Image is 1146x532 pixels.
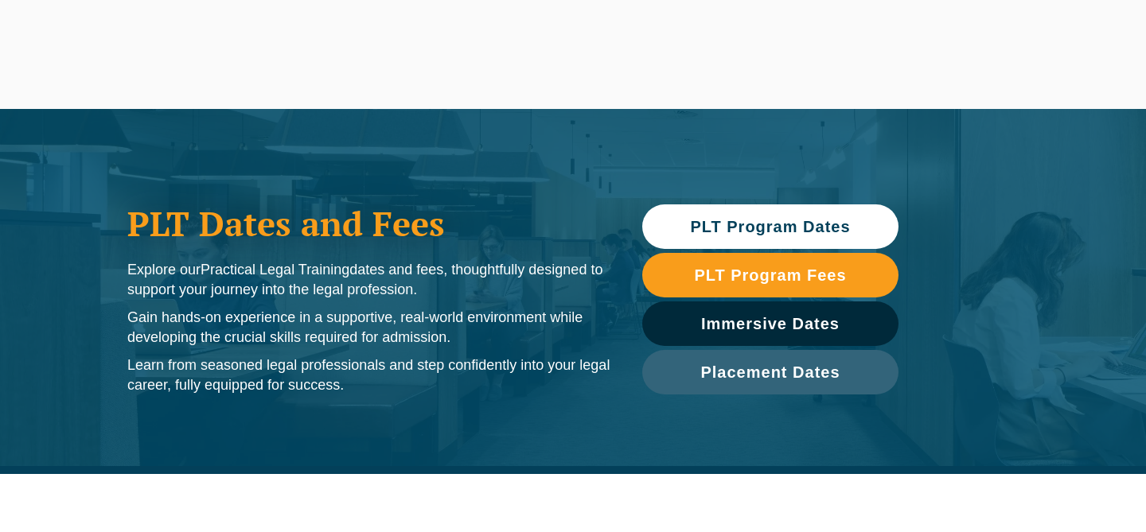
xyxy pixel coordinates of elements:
p: Learn from seasoned legal professionals and step confidently into your legal career, fully equipp... [127,355,610,395]
p: Gain hands-on experience in a supportive, real-world environment while developing the crucial ski... [127,308,610,348]
span: Immersive Dates [701,316,840,332]
p: Explore our dates and fees, thoughtfully designed to support your journey into the legal profession. [127,260,610,300]
span: Placement Dates [700,364,840,380]
a: Immersive Dates [642,301,898,346]
a: PLT Program Fees [642,253,898,297]
span: PLT Program Dates [690,219,850,235]
a: PLT Program Dates [642,204,898,249]
span: PLT Program Fees [694,267,846,283]
h1: PLT Dates and Fees [127,204,610,243]
span: Practical Legal Training [201,262,349,278]
a: Placement Dates [642,350,898,394]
